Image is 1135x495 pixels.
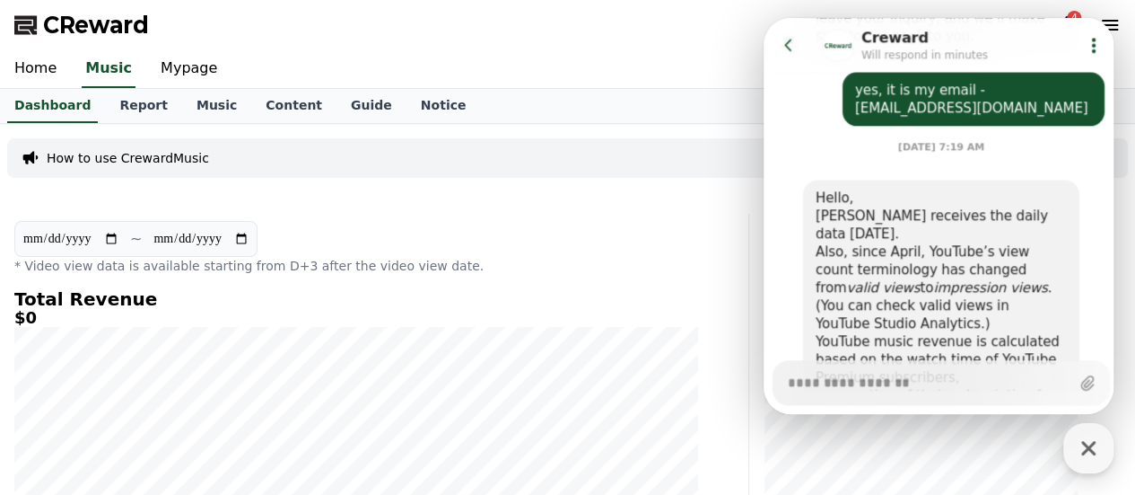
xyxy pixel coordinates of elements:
[7,89,98,123] a: Dashboard
[14,289,698,309] h4: Total Revenue
[47,149,209,167] a: How to use CrewardMusic
[82,50,135,88] a: Music
[14,257,698,275] p: * Video view data is available starting from D+3 after the video view date.
[1056,14,1078,36] a: 4
[336,89,406,123] a: Guide
[14,309,698,327] h5: $0
[130,228,142,250] p: ~
[251,89,336,123] a: Content
[406,89,481,123] a: Notice
[764,18,1113,414] iframe: Channel chat
[43,11,149,40] span: CReward
[146,50,231,88] a: Mypage
[14,11,149,40] a: CReward
[182,89,251,123] a: Music
[105,89,182,123] a: Report
[1067,11,1081,25] div: 4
